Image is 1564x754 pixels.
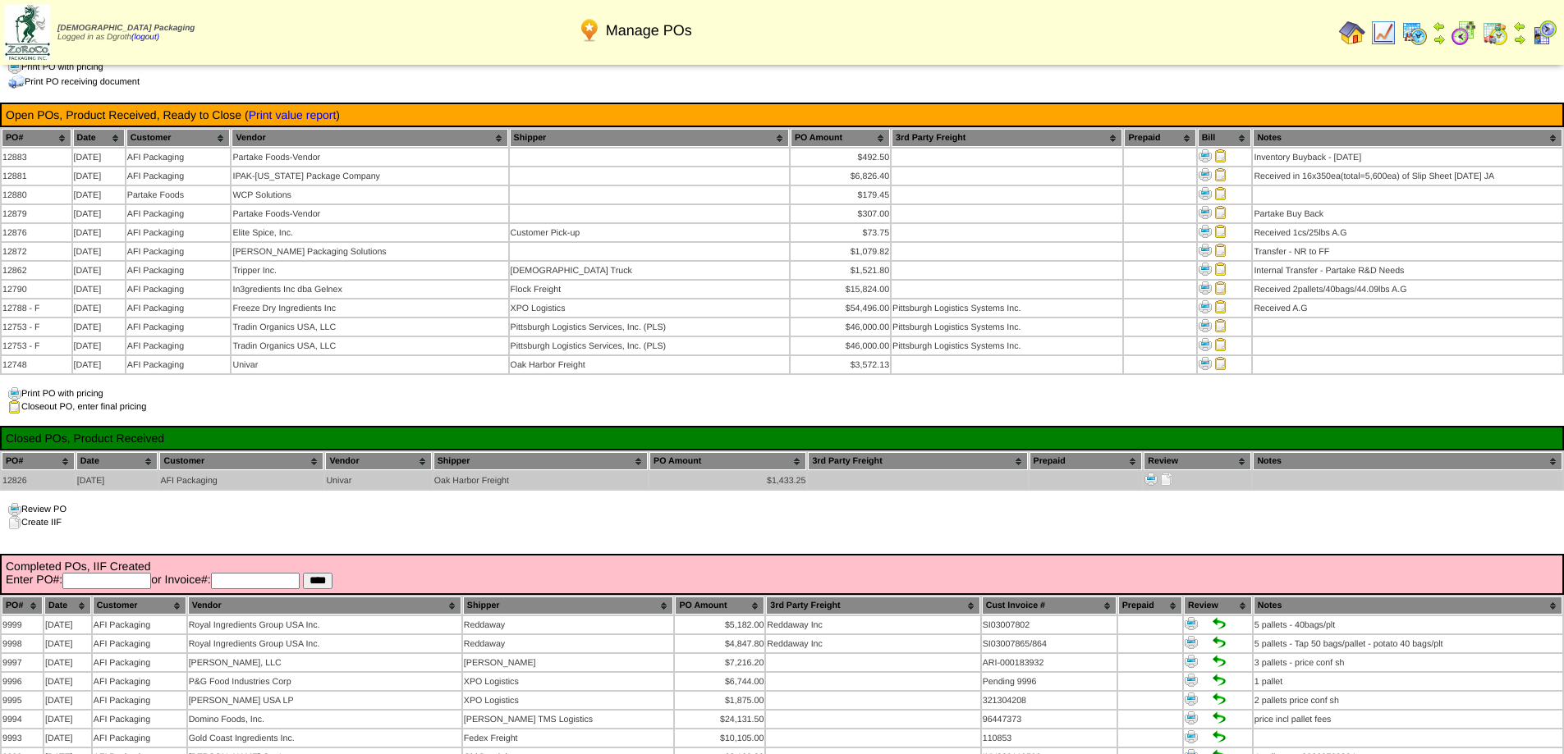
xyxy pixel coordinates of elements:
div: $1,521.80 [791,266,889,276]
td: 9995 [2,692,43,709]
th: Prepaid [1118,596,1182,615]
div: $10,105.00 [676,733,764,743]
td: [DATE] [73,149,125,166]
td: IPAK-[US_STATE] Package Company [232,167,507,185]
th: Customer [126,129,231,147]
th: Prepaid [1124,129,1195,147]
img: Print [1185,711,1198,724]
td: Inventory Buyback - [DATE] [1253,149,1562,166]
th: 3rd Party Freight [892,129,1122,147]
td: 12883 [2,149,71,166]
td: 9993 [2,729,43,747]
th: Date [73,129,125,147]
a: (logout) [131,33,159,42]
img: Print [1199,263,1212,276]
td: 9999 [2,616,43,633]
img: print.gif [8,503,21,516]
div: $492.50 [791,153,889,162]
td: Reddaway [463,616,674,633]
td: 9996 [2,673,43,690]
img: Close PO [1214,225,1227,238]
img: Set to Handled [1213,655,1226,668]
td: Internal Transfer - Partake R&D Needs [1253,262,1562,279]
td: 5 pallets - Tap 50 bags/pallet - potato 40 bags/plt [1254,635,1562,652]
td: 12753 - F [2,318,71,336]
td: 12881 [2,167,71,185]
img: Close PO [1214,319,1227,332]
td: P&G Food Industries Corp [188,673,461,690]
td: Pittsburgh Logistics Systems Inc. [892,318,1122,336]
th: PO Amount [675,596,764,615]
td: Reddaway Inc [766,616,979,633]
td: [DATE] [73,186,125,203]
td: Received A.G [1253,299,1562,317]
th: Shipper [463,596,674,615]
div: $179.45 [791,190,889,200]
img: Print [1185,636,1198,649]
td: Oak Harbor Freight [433,472,648,489]
td: [DATE] [44,616,91,633]
td: AFI Packaging [126,356,231,373]
div: $4,847.80 [676,639,764,649]
img: Create IIF [1160,473,1173,486]
td: [DATE] [73,299,125,317]
td: ARI-000183932 [982,654,1117,671]
th: Date [44,596,91,615]
div: $1,433.25 [650,476,805,486]
td: Pittsburgh Logistics Systems Inc. [892,337,1122,354]
td: Transfer - NR to FF [1253,243,1562,260]
img: Close PO [1214,338,1227,351]
th: Bill [1198,129,1252,147]
td: [PERSON_NAME] TMS Logistics [463,711,674,728]
td: [PERSON_NAME], LLC [188,654,461,671]
div: $3,572.13 [791,360,889,370]
div: $1,079.82 [791,247,889,257]
td: AFI Packaging [93,673,186,690]
td: Customer Pick-up [510,224,789,241]
td: AFI Packaging [93,616,186,633]
img: calendarinout.gif [1482,20,1508,46]
td: [DATE] [73,224,125,241]
img: Set to Handled [1213,711,1226,724]
td: 5 pallets - 40bags/plt [1254,616,1562,633]
span: Logged in as Dgroth [57,24,195,42]
td: [DEMOGRAPHIC_DATA] Truck [510,262,789,279]
a: Print value report [249,108,337,121]
img: line_graph.gif [1370,20,1397,46]
td: 12753 - F [2,337,71,354]
img: Print [1185,655,1198,668]
td: 12872 [2,243,71,260]
img: Print [1199,357,1212,370]
td: AFI Packaging [126,299,231,317]
th: Review [1184,596,1252,615]
td: 3 pallets - price conf sh [1254,654,1562,671]
td: 12788 - F [2,299,71,317]
td: Domino Foods, Inc. [188,711,461,728]
td: AFI Packaging [93,729,186,747]
img: Print [1199,300,1212,313]
td: AFI Packaging [93,711,186,728]
img: po.png [576,17,603,43]
span: [DEMOGRAPHIC_DATA] Packaging [57,24,195,33]
td: [DATE] [73,337,125,354]
td: [DATE] [44,729,91,747]
img: Print [1199,187,1212,200]
th: Shipper [510,129,789,147]
td: XPO Logistics [510,299,789,317]
td: [DATE] [73,205,125,222]
th: 3rd Party Freight [766,596,979,615]
td: Pending 9996 [982,673,1117,690]
td: Pittsburgh Logistics Services, Inc. (PLS) [510,318,789,336]
td: Elite Spice, Inc. [232,224,507,241]
td: [DATE] [76,472,158,489]
img: calendarblend.gif [1451,20,1477,46]
td: [DATE] [73,356,125,373]
img: Close PO [1214,206,1227,219]
th: Customer [159,452,323,470]
td: [PERSON_NAME] [463,654,674,671]
td: [DATE] [73,243,125,260]
div: $6,826.40 [791,171,889,181]
th: PO Amount [791,129,890,147]
td: Received 2pallets/40bags/44.09lbs A.G [1253,281,1562,298]
td: 9998 [2,635,43,652]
